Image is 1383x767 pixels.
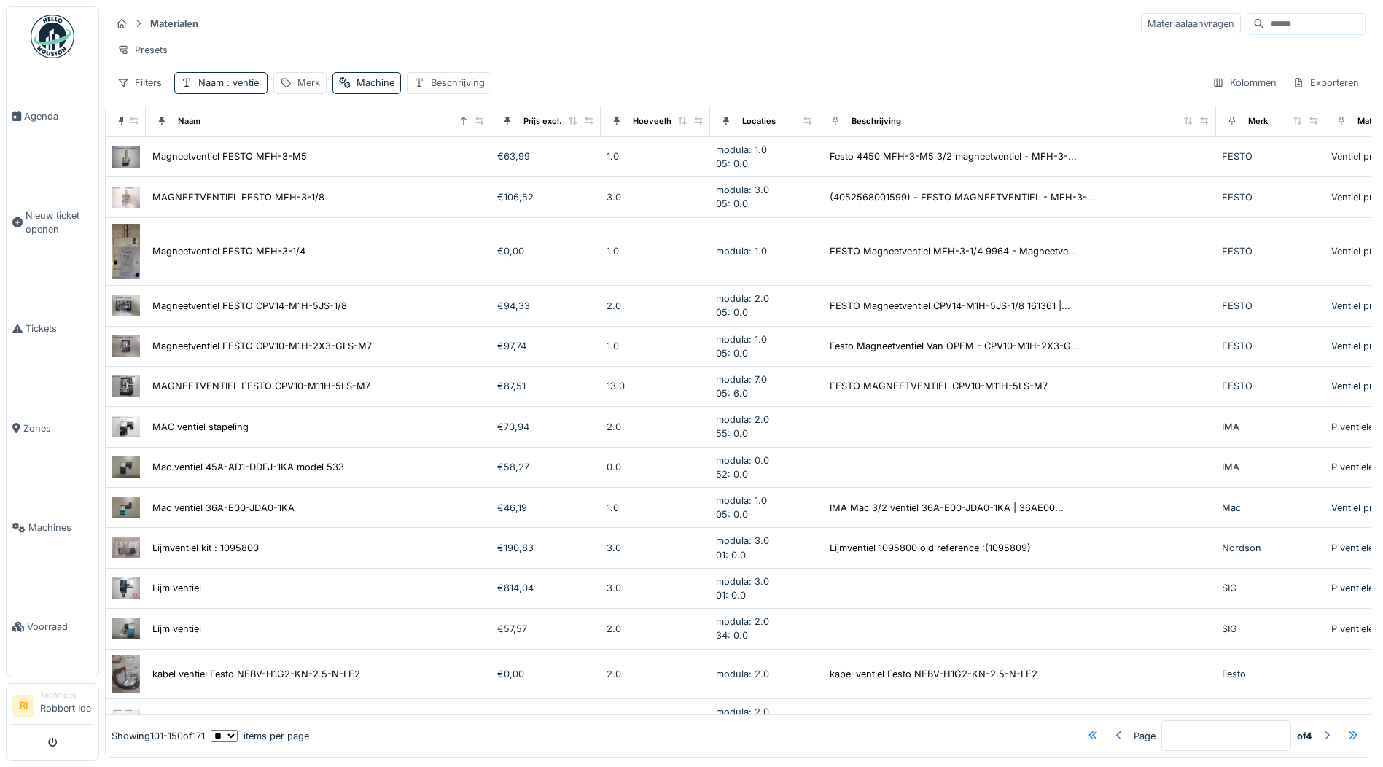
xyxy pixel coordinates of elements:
[1141,13,1241,34] div: Materiaalaanvragen
[26,209,93,236] span: Nieuw ticket openen
[716,455,769,466] span: modula: 0.0
[607,190,704,204] div: 3.0
[112,577,140,599] img: Lijm ventiel
[7,166,98,279] a: Nieuw ticket openen
[1134,728,1156,742] div: Page
[497,379,595,393] div: €87,51
[24,109,93,123] span: Agenda
[7,279,98,378] a: Tickets
[607,541,704,555] div: 3.0
[1222,460,1320,474] div: IMA
[1297,728,1312,742] strong: of 4
[224,77,261,88] span: : ventiel
[716,535,769,546] span: modula: 3.0
[716,293,769,304] span: modula: 2.0
[111,72,168,93] div: Filters
[1222,339,1320,353] div: FESTO
[1222,149,1320,163] div: FESTO
[716,509,748,520] span: 05: 0.0
[716,550,746,561] span: 01: 0.0
[152,460,344,474] div: Mac ventiel 45A-AD1-DDFJ-1KA model 533
[112,375,140,397] img: MAGNEETVENTIEL FESTO CPV10-M11H-5LS-M7
[1222,190,1320,204] div: FESTO
[716,616,769,627] span: modula: 2.0
[830,667,1037,681] div: kabel ventiel Festo NEBV-H1G2-KN-2.5-N-LE2
[152,622,201,636] div: Lijm ventiel
[716,158,748,169] span: 05: 0.0
[1222,712,1320,726] div: IMA
[497,501,595,515] div: €46,19
[497,244,595,258] div: €0,00
[1222,541,1320,555] div: Nordson
[1222,379,1320,393] div: FESTO
[497,541,595,555] div: €190,83
[497,299,595,313] div: €94,33
[607,379,704,393] div: 13.0
[152,541,259,555] div: Lijmventiel kit : 1095800
[152,581,201,595] div: Lijm ventiel
[112,146,140,167] img: Magneetventiel FESTO MFH-3-M5
[607,667,704,681] div: 2.0
[830,149,1077,163] div: Festo 4450 MFH-3-M5 3/2 magneetventiel - MFH-3-...
[607,339,704,353] div: 1.0
[112,187,140,208] img: MAGNEETVENTIEL FESTO MFH-3-1/8
[152,149,307,163] div: Magneetventiel FESTO MFH-3-M5
[716,414,769,425] span: modula: 2.0
[497,190,595,204] div: €106,52
[12,690,93,725] a: RI TechnicusRobbert Ide
[716,495,767,506] span: modula: 1.0
[497,712,595,726] div: €21,39
[716,144,767,155] span: modula: 1.0
[1222,244,1320,258] div: FESTO
[716,348,748,359] span: 05: 0.0
[178,115,200,128] div: Naam
[497,420,595,434] div: €70,94
[1286,72,1366,93] div: Exporteren
[357,76,394,90] div: Machine
[152,339,372,353] div: Magneetventiel FESTO CPV10-M1H-2X3-GLS-M7
[716,334,767,345] span: modula: 1.0
[716,630,748,641] span: 34: 0.0
[852,115,901,128] div: Beschrijving
[112,295,140,316] img: Magneetventiel FESTO CPV14-M1H-5JS-1/8
[152,712,375,726] div: Kabel + connector voor ventiel JMEH-5/2-1/8-P-B
[830,190,1096,204] div: (4052568001599) - FESTO MAGNEETVENTIEL - MFH-3-...
[1222,667,1320,681] div: Festo
[830,379,1048,393] div: FESTO MAGNEETVENTIEL CPV10-M11H-5LS-M7
[112,456,140,478] img: Mac ventiel 45A-AD1-DDFJ-1KA model 533
[1222,420,1320,434] div: IMA
[26,322,93,335] span: Tickets
[1222,581,1320,595] div: SIG
[28,521,93,534] span: Machines
[431,76,485,90] div: Beschrijving
[111,39,174,61] div: Presets
[27,620,93,634] span: Voorraad
[716,388,748,399] span: 05: 6.0
[830,541,1031,555] div: Lijmventiel 1095800 old reference :(1095809)
[112,497,140,518] img: Mac ventiel 36A-E00-JDA0-1KA
[297,76,320,90] div: Merk
[523,115,579,128] div: Prijs excl. btw
[497,460,595,474] div: €58,27
[7,478,98,577] a: Machines
[716,576,769,587] span: modula: 3.0
[40,690,93,701] div: Technicus
[742,115,776,128] div: Locaties
[607,581,704,595] div: 3.0
[7,577,98,677] a: Voorraad
[633,115,684,128] div: Hoeveelheid
[497,667,595,681] div: €0,00
[152,501,295,515] div: Mac ventiel 36A-E00-JDA0-1KA
[830,501,1064,515] div: IMA Mac 3/2 ventiel 36A-E00-JDA0-1KA | 36AE00...
[607,501,704,515] div: 1.0
[716,198,748,209] span: 05: 0.0
[607,299,704,313] div: 2.0
[497,339,595,353] div: €97,74
[716,590,746,601] span: 01: 0.0
[607,149,704,163] div: 1.0
[1222,299,1320,313] div: FESTO
[497,149,595,163] div: €63,99
[830,244,1077,258] div: FESTO Magneetventiel MFH-3-1/4 9964 - Magneetve...
[198,76,261,90] div: Naam
[830,339,1080,353] div: Festo Magneetventiel Van OPEM - CPV10-M1H-2X3-G...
